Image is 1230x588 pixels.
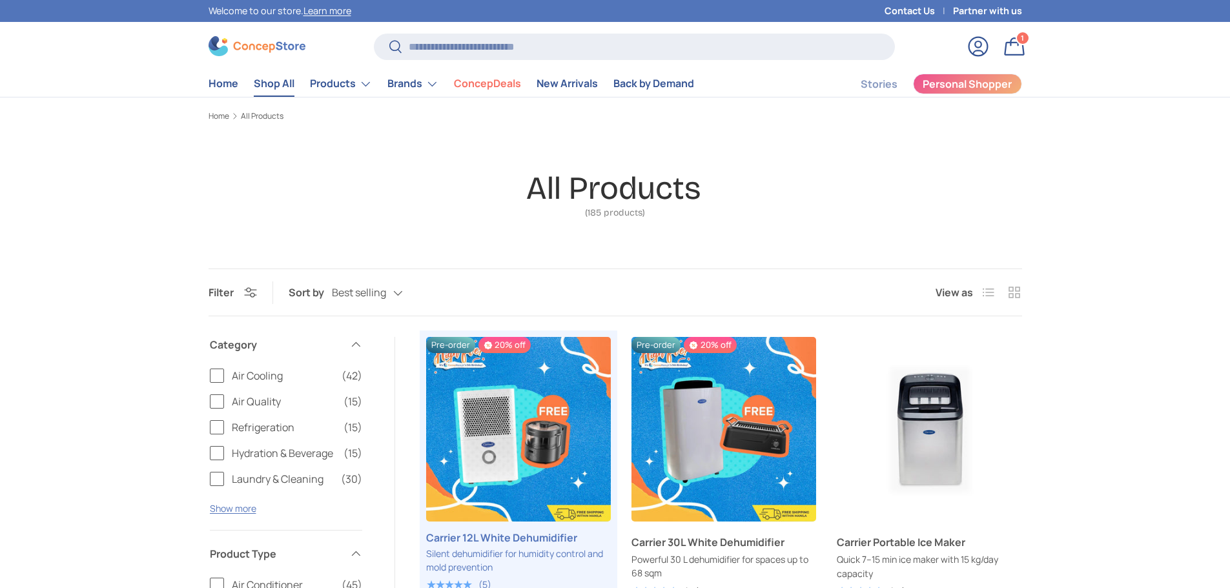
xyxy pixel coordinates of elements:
span: Category [210,337,342,352]
p: Welcome to our store. [209,4,351,18]
a: Carrier Portable Ice Maker [837,534,1021,550]
span: Air Quality [232,394,336,409]
span: Laundry & Cleaning [232,471,333,487]
span: Pre-order [426,337,475,353]
a: Brands [387,71,438,97]
span: (185 products) [526,208,704,218]
span: Air Cooling [232,368,334,383]
a: Home [209,112,229,120]
a: Carrier 12L White Dehumidifier [426,337,611,522]
button: Filter [209,285,257,299]
span: (15) [343,445,362,461]
a: Partner with us [953,4,1022,18]
a: Shop All [254,71,294,96]
a: Stories [861,72,897,97]
button: Show more [210,502,256,514]
a: Carrier 12L White Dehumidifier [426,530,611,545]
a: Products [310,71,372,97]
span: Best selling [332,287,386,299]
span: Filter [209,285,234,299]
span: Refrigeration [232,420,336,435]
a: Home [209,71,238,96]
span: 1 [1021,33,1024,43]
a: Carrier Portable Ice Maker [837,337,1021,522]
a: All Products [241,112,283,120]
summary: Products [302,71,380,97]
span: (15) [343,420,362,435]
h1: All Products [526,169,701,207]
span: Personal Shopper [923,79,1012,89]
label: Sort by [289,285,332,300]
a: ConcepDeals [454,71,521,96]
span: (15) [343,394,362,409]
img: ConcepStore [209,36,305,56]
summary: Brands [380,71,446,97]
nav: Breadcrumbs [209,110,1022,122]
button: Best selling [332,282,429,305]
a: Carrier 30L White Dehumidifier [631,337,816,522]
a: Carrier 30L White Dehumidifier [631,534,816,550]
nav: Secondary [830,71,1022,97]
span: (30) [341,471,362,487]
a: New Arrivals [537,71,598,96]
a: Contact Us [885,4,953,18]
span: (42) [342,368,362,383]
nav: Primary [209,71,694,97]
span: 20% off [684,337,736,353]
span: View as [936,285,973,300]
summary: Product Type [210,531,362,577]
a: Learn more [303,5,351,17]
span: Product Type [210,546,342,562]
span: Pre-order [631,337,681,353]
span: 20% off [478,337,531,353]
summary: Category [210,321,362,368]
span: Hydration & Beverage [232,445,336,461]
a: Back by Demand [613,71,694,96]
a: Personal Shopper [913,74,1022,94]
